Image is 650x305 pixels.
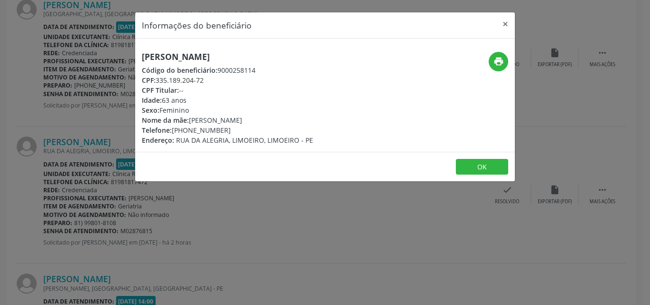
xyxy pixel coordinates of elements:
div: -- [142,85,313,95]
div: Feminino [142,105,313,115]
button: Close [496,12,515,36]
span: CPF: [142,76,156,85]
div: 335.189.204-72 [142,75,313,85]
span: Telefone: [142,126,172,135]
span: Código do beneficiário: [142,66,217,75]
h5: [PERSON_NAME] [142,52,313,62]
button: print [489,52,508,71]
span: CPF Titular: [142,86,179,95]
span: Endereço: [142,136,174,145]
div: [PHONE_NUMBER] [142,125,313,135]
h5: Informações do beneficiário [142,19,252,31]
span: RUA DA ALEGRIA, LIMOEIRO, LIMOEIRO - PE [176,136,313,145]
i: print [493,56,504,67]
span: Idade: [142,96,162,105]
span: Sexo: [142,106,159,115]
div: 9000258114 [142,65,313,75]
div: [PERSON_NAME] [142,115,313,125]
button: OK [456,159,508,175]
span: Nome da mãe: [142,116,189,125]
div: 63 anos [142,95,313,105]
